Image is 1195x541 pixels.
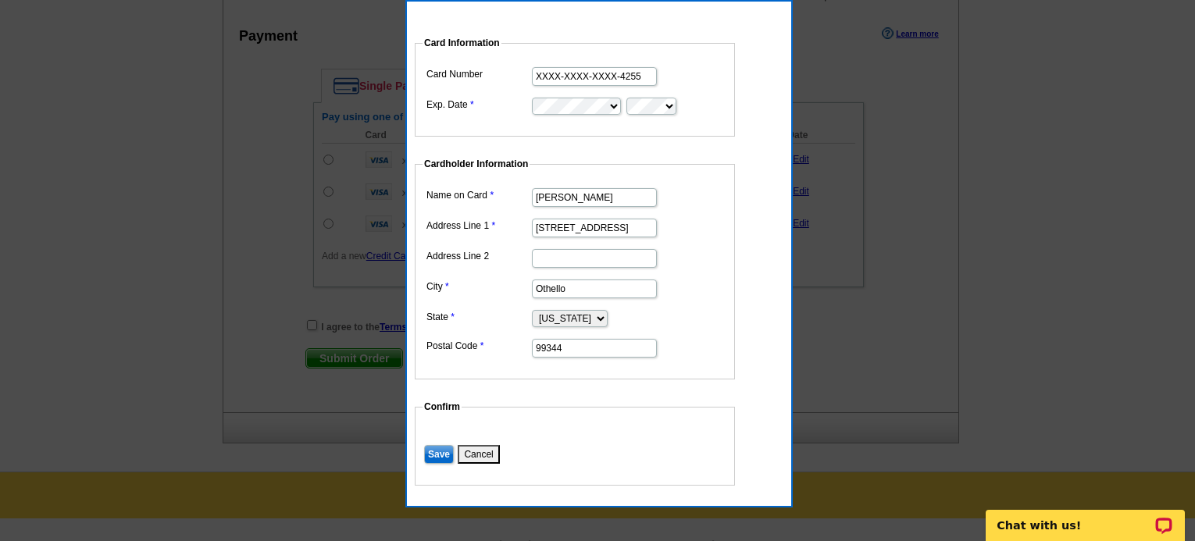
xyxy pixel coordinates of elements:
label: Exp. Date [426,98,530,112]
label: Card Number [426,67,530,81]
legend: Cardholder Information [423,157,530,171]
label: City [426,279,530,294]
legend: Confirm [423,400,462,414]
label: Name on Card [426,188,530,202]
label: Address Line 1 [426,219,530,233]
button: Cancel [458,445,499,464]
legend: Card Information [423,36,501,50]
iframe: LiveChat chat widget [976,492,1195,541]
input: Save [424,445,454,464]
label: Postal Code [426,339,530,353]
label: State [426,310,530,324]
label: Address Line 2 [426,249,530,263]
